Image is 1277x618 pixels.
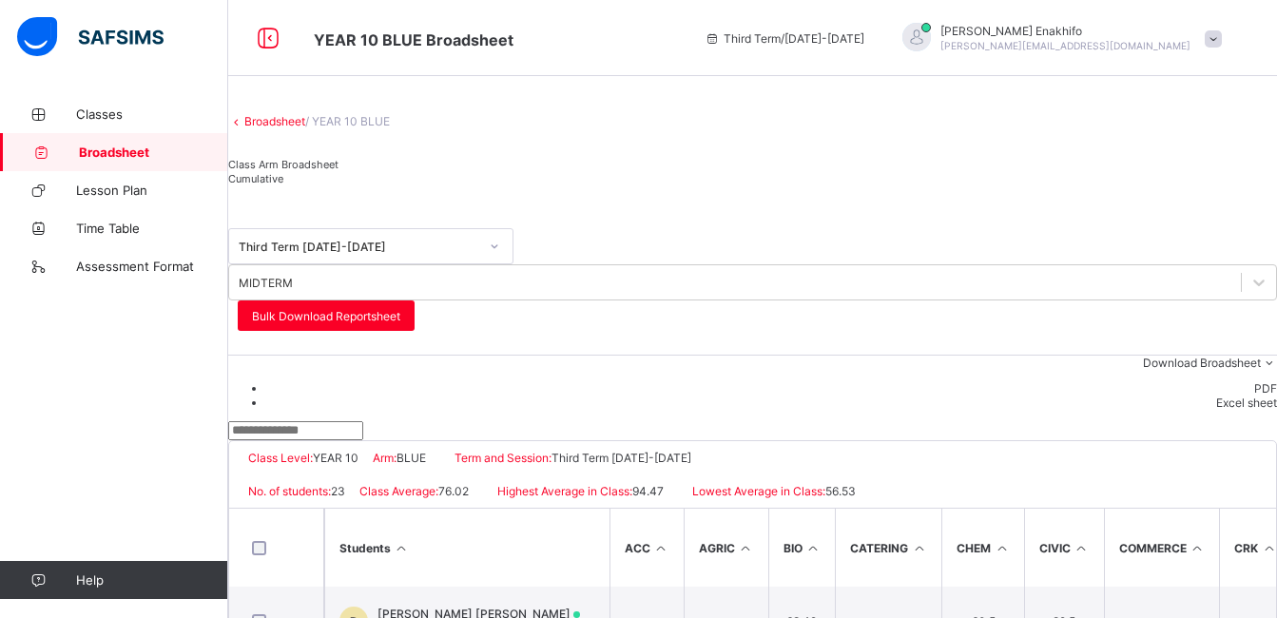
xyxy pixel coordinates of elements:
[313,451,358,465] span: YEAR 10
[397,451,426,465] span: BLUE
[248,451,313,465] span: Class Level:
[653,541,669,555] i: Sort in Ascending Order
[805,541,822,555] i: Sort in Ascending Order
[1261,541,1277,555] i: Sort in Ascending Order
[835,509,941,587] th: CATERING
[331,484,345,498] span: 23
[266,381,1277,396] li: dropdown-list-item-text-0
[244,114,305,128] a: Broadsheet
[252,309,400,323] span: Bulk Download Reportsheet
[228,172,283,185] span: Cumulative
[684,509,768,587] th: AGRIC
[632,484,664,498] span: 94.47
[373,451,397,465] span: Arm:
[1190,541,1206,555] i: Sort in Ascending Order
[239,240,478,254] div: Third Term [DATE]-[DATE]
[305,114,390,128] span: / YEAR 10 BLUE
[79,145,228,160] span: Broadsheet
[394,541,410,555] i: Sort Ascending
[76,221,228,236] span: Time Table
[1104,509,1220,587] th: COMMERCE
[76,259,228,274] span: Assessment Format
[438,484,469,498] span: 76.02
[1024,509,1104,587] th: CIVIC
[738,541,754,555] i: Sort in Ascending Order
[228,158,339,171] span: Class Arm Broadsheet
[609,509,684,587] th: ACC
[883,23,1231,54] div: EmmanuelEnakhifo
[266,396,1277,410] li: dropdown-list-item-text-1
[314,30,513,49] span: Class Arm Broadsheet
[940,24,1190,38] span: [PERSON_NAME] Enakhifo
[1074,541,1090,555] i: Sort in Ascending Order
[76,106,228,122] span: Classes
[825,484,856,498] span: 56.53
[248,484,331,498] span: No. of students:
[324,509,609,587] th: Students
[768,509,836,587] th: BIO
[940,40,1190,51] span: [PERSON_NAME][EMAIL_ADDRESS][DOMAIN_NAME]
[17,17,164,57] img: safsims
[76,183,228,198] span: Lesson Plan
[994,541,1010,555] i: Sort in Ascending Order
[551,451,691,465] span: Third Term [DATE]-[DATE]
[76,572,227,588] span: Help
[497,484,632,498] span: Highest Average in Class:
[692,484,825,498] span: Lowest Average in Class:
[239,276,293,290] div: MIDTERM
[911,541,927,555] i: Sort in Ascending Order
[455,451,551,465] span: Term and Session:
[705,31,864,46] span: session/term information
[359,484,438,498] span: Class Average:
[1143,356,1261,370] span: Download Broadsheet
[941,509,1024,587] th: CHEM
